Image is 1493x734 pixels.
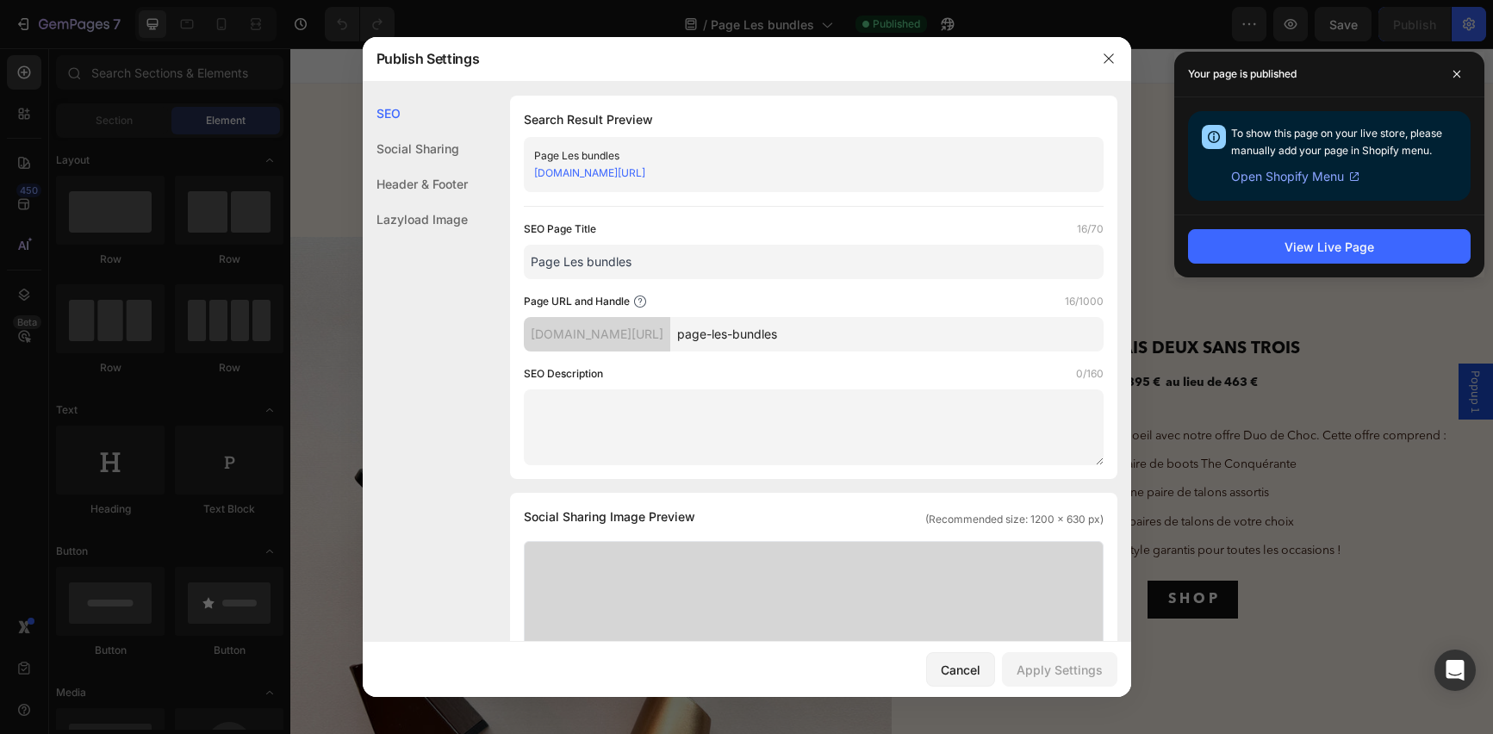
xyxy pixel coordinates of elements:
[1285,238,1374,256] div: View Live Page
[524,245,1104,279] input: Title
[524,507,695,527] span: Social Sharing Image Preview
[1188,229,1471,264] button: View Live Page
[941,661,980,679] div: Cancel
[1076,365,1104,383] label: 0/160
[926,652,995,687] button: Cancel
[649,382,1156,394] span: Transformez votre look en un clin d'oeil avec notre offre Duo de Choc. Cette offre comprend :
[363,36,1086,81] div: Publish Settings
[524,109,1104,130] h1: Search Result Preview
[1177,322,1194,364] span: Popup 1
[534,166,645,179] a: [DOMAIN_NAME][URL]
[534,147,1065,165] div: Page Les bundles
[825,439,979,451] span: - Une paire de talons assortis
[1065,293,1104,310] label: 16/1000
[857,532,948,571] a: S H O P
[1017,661,1103,679] div: Apply Settings
[363,96,468,131] div: SEO
[1434,650,1476,691] div: Open Intercom Messenger
[524,317,670,351] div: [DOMAIN_NAME][URL]
[1002,652,1117,687] button: Apply Settings
[363,131,468,166] div: Social Sharing
[524,293,630,310] label: Page URL and Handle
[837,328,967,340] strong: 395 € au lieu de 463 €
[449,156,755,168] span: Une offre conçue pour celles qui ont du mal à choisir.
[925,512,1104,527] span: (Recommended size: 1200 x 630 px)
[1188,65,1297,83] p: Your page is published
[426,69,776,94] strong: Nos offres combinées à -15%
[370,127,832,139] span: Découvrez le concept de Volubil en vous offrant un de nos assortiments à -15%.
[754,496,1051,508] span: Polyvalence et style garantis pour toutes les occasions !
[603,287,1201,316] p: JAMAIS DEUX SANS TROIS
[878,539,927,564] p: S H O P
[524,221,596,238] label: SEO Page Title
[1231,166,1344,187] span: Open Shopify Menu
[524,365,603,383] label: SEO Description
[363,166,468,202] div: Header & Footer
[1077,221,1104,238] label: 16/70
[670,317,1104,351] input: Handle
[1231,127,1442,157] span: To show this page on your live store, please manually add your page in Shopify menu.
[363,202,468,237] div: Lazyload Image
[800,468,1004,480] span: - Deux paires de talons de votre choix
[798,410,1006,422] span: - Une paire de boots The Conquérante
